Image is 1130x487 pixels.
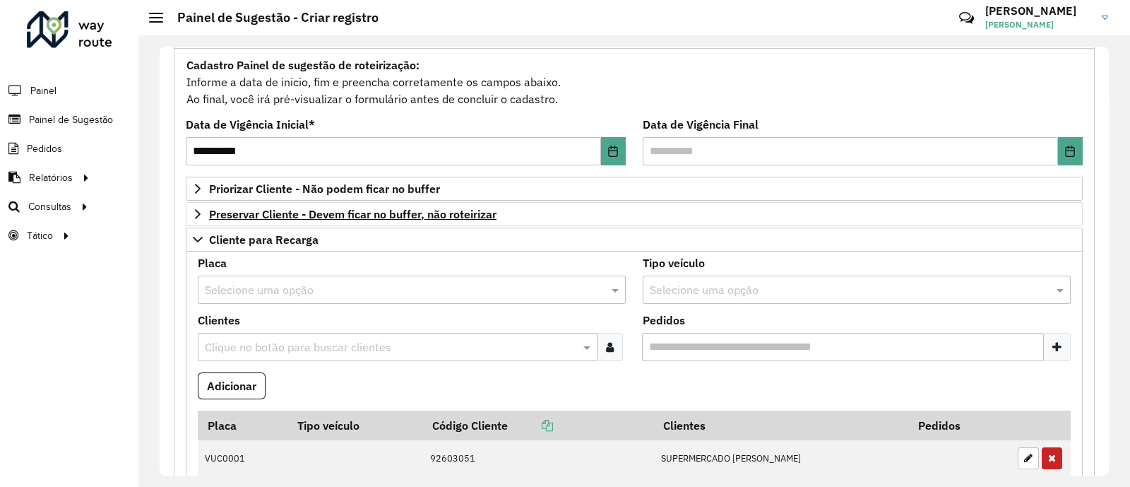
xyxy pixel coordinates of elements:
[653,440,908,477] td: SUPERMERCADO [PERSON_NAME]
[508,418,553,433] a: Copiar
[985,18,1091,31] span: [PERSON_NAME]
[30,83,56,98] span: Painel
[198,372,266,399] button: Adicionar
[186,202,1083,226] a: Preservar Cliente - Devem ficar no buffer, não roteirizar
[186,228,1083,252] a: Cliente para Recarga
[643,116,759,133] label: Data de Vigência Final
[163,10,379,25] h2: Painel de Sugestão - Criar registro
[198,411,288,440] th: Placa
[186,56,1083,108] div: Informe a data de inicio, fim e preencha corretamente os campos abaixo. Ao final, você irá pré-vi...
[198,312,240,329] label: Clientes
[1058,137,1083,165] button: Choose Date
[209,234,319,245] span: Cliente para Recarga
[209,209,496,220] span: Preservar Cliente - Devem ficar no buffer, não roteirizar
[422,440,653,477] td: 92603051
[643,312,685,329] label: Pedidos
[198,440,288,477] td: VUC0001
[209,183,440,194] span: Priorizar Cliente - Não podem ficar no buffer
[29,170,73,185] span: Relatórios
[601,137,626,165] button: Choose Date
[985,4,1091,18] h3: [PERSON_NAME]
[198,254,227,271] label: Placa
[27,141,62,156] span: Pedidos
[653,411,908,440] th: Clientes
[288,411,422,440] th: Tipo veículo
[186,58,420,72] strong: Cadastro Painel de sugestão de roteirização:
[908,411,1010,440] th: Pedidos
[27,228,53,243] span: Tático
[28,199,71,214] span: Consultas
[186,177,1083,201] a: Priorizar Cliente - Não podem ficar no buffer
[422,411,653,440] th: Código Cliente
[29,112,113,127] span: Painel de Sugestão
[951,3,982,33] a: Contato Rápido
[186,116,315,133] label: Data de Vigência Inicial
[643,254,705,271] label: Tipo veículo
